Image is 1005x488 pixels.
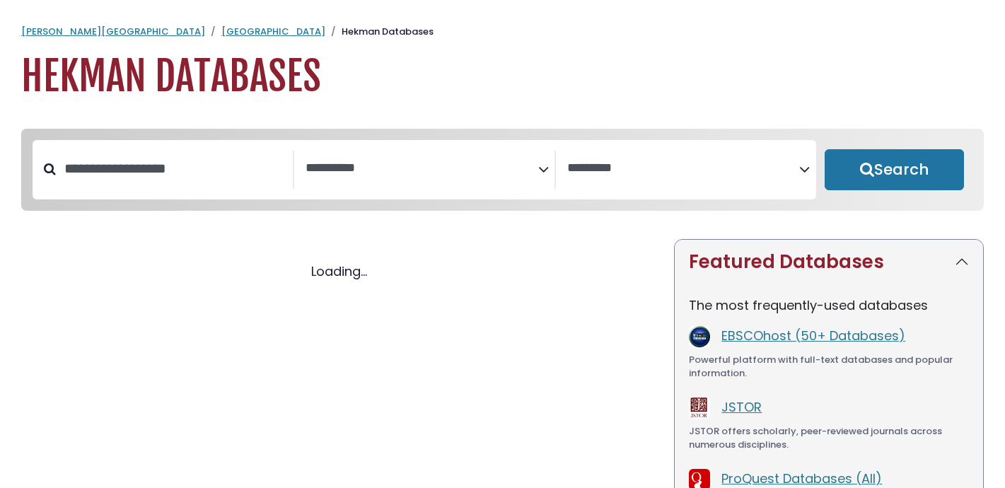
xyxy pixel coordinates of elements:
p: The most frequently-used databases [689,296,969,315]
a: EBSCOhost (50+ Databases) [721,327,905,344]
li: Hekman Databases [325,25,434,39]
a: JSTOR [721,398,762,416]
a: ProQuest Databases (All) [721,470,882,487]
input: Search database by title or keyword [56,157,293,180]
nav: Search filters [21,129,984,211]
div: Powerful platform with full-text databases and popular information. [689,353,969,380]
a: [PERSON_NAME][GEOGRAPHIC_DATA] [21,25,205,38]
a: [GEOGRAPHIC_DATA] [221,25,325,38]
h1: Hekman Databases [21,53,984,100]
button: Submit for Search Results [825,149,965,190]
textarea: Search [306,161,538,176]
nav: breadcrumb [21,25,984,39]
textarea: Search [567,161,800,176]
button: Featured Databases [675,240,983,284]
div: Loading... [21,262,657,281]
div: JSTOR offers scholarly, peer-reviewed journals across numerous disciplines. [689,424,969,452]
